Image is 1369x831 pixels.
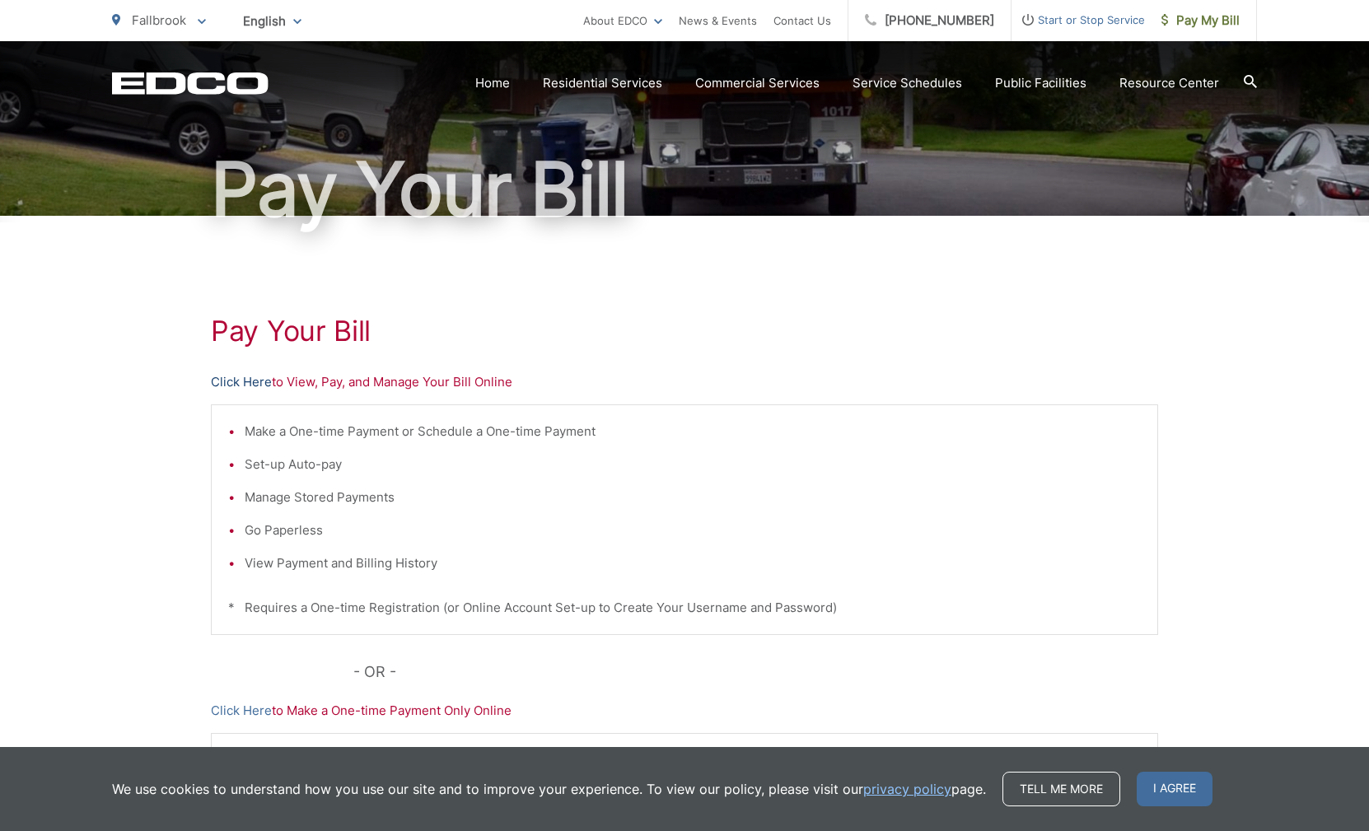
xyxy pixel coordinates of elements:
[211,372,272,392] a: Click Here
[245,488,1141,507] li: Manage Stored Payments
[211,372,1158,392] p: to View, Pay, and Manage Your Bill Online
[211,701,1158,721] p: to Make a One-time Payment Only Online
[245,553,1141,573] li: View Payment and Billing History
[1002,772,1120,806] a: Tell me more
[583,11,662,30] a: About EDCO
[353,660,1159,684] p: - OR -
[543,73,662,93] a: Residential Services
[1119,73,1219,93] a: Resource Center
[211,701,272,721] a: Click Here
[853,73,962,93] a: Service Schedules
[695,73,820,93] a: Commercial Services
[863,779,951,799] a: privacy policy
[228,598,1141,618] p: * Requires a One-time Registration (or Online Account Set-up to Create Your Username and Password)
[773,11,831,30] a: Contact Us
[112,148,1257,231] h1: Pay Your Bill
[475,73,510,93] a: Home
[211,315,1158,348] h1: Pay Your Bill
[245,422,1141,441] li: Make a One-time Payment or Schedule a One-time Payment
[1161,11,1240,30] span: Pay My Bill
[112,779,986,799] p: We use cookies to understand how you use our site and to improve your experience. To view our pol...
[995,73,1086,93] a: Public Facilities
[245,521,1141,540] li: Go Paperless
[112,72,269,95] a: EDCD logo. Return to the homepage.
[679,11,757,30] a: News & Events
[245,455,1141,474] li: Set-up Auto-pay
[231,7,314,35] span: English
[132,12,186,28] span: Fallbrook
